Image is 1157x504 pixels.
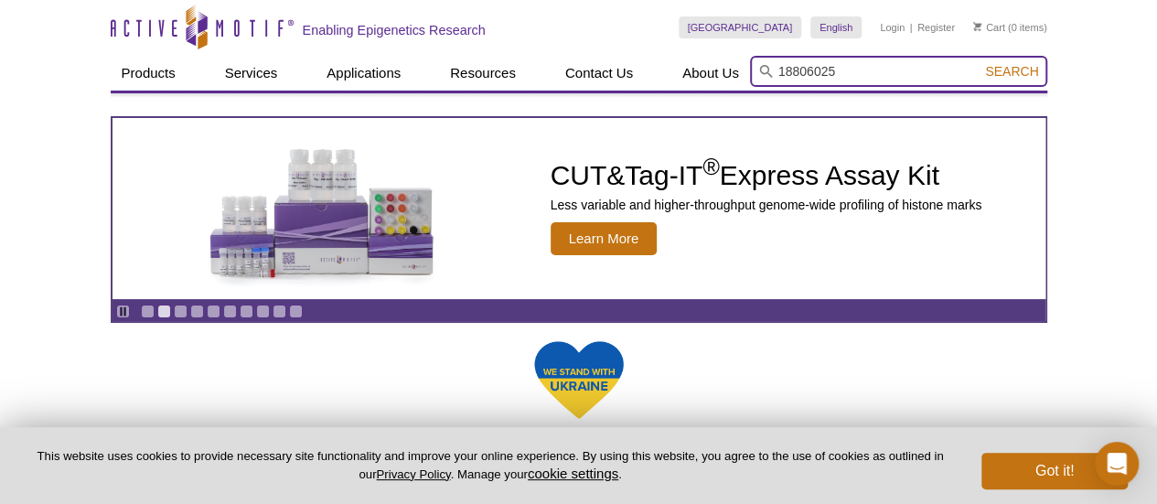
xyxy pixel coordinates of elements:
button: Got it! [981,453,1128,489]
a: Toggle autoplay [116,305,130,318]
a: Register [917,21,955,34]
span: Search [985,64,1038,79]
a: Go to slide 4 [190,305,204,318]
h2: Enabling Epigenetics Research [303,22,486,38]
a: [GEOGRAPHIC_DATA] [679,16,802,38]
h2: CUT&Tag-IT Express Assay Kit [551,162,982,189]
a: Go to slide 6 [223,305,237,318]
li: | [910,16,913,38]
button: cookie settings [528,466,618,481]
a: Go to slide 2 [157,305,171,318]
a: CUT&Tag-IT Express Assay Kit CUT&Tag-IT®Express Assay Kit Less variable and higher-throughput gen... [112,118,1045,299]
a: Go to slide 3 [174,305,187,318]
a: Go to slide 10 [289,305,303,318]
div: Open Intercom Messenger [1095,442,1139,486]
sup: ® [702,154,719,179]
img: CUT&Tag-IT Express Assay Kit [171,108,473,309]
a: Contact Us [554,56,644,91]
a: Login [880,21,905,34]
a: Go to slide 7 [240,305,253,318]
a: Applications [316,56,412,91]
p: This website uses cookies to provide necessary site functionality and improve your online experie... [29,448,951,483]
a: Resources [439,56,527,91]
span: Learn More [551,222,658,255]
img: Your Cart [973,22,981,31]
a: About Us [671,56,750,91]
a: Go to slide 1 [141,305,155,318]
input: Keyword, Cat. No. [750,56,1047,87]
p: Less variable and higher-throughput genome-wide profiling of histone marks [551,197,982,213]
a: Services [214,56,289,91]
a: Go to slide 8 [256,305,270,318]
a: Privacy Policy [376,467,450,481]
article: CUT&Tag-IT Express Assay Kit [112,118,1045,299]
a: Go to slide 9 [273,305,286,318]
img: We Stand With Ukraine [533,339,625,421]
a: Cart [973,21,1005,34]
a: English [810,16,862,38]
a: Products [111,56,187,91]
a: Go to slide 5 [207,305,220,318]
button: Search [980,63,1044,80]
li: (0 items) [973,16,1047,38]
